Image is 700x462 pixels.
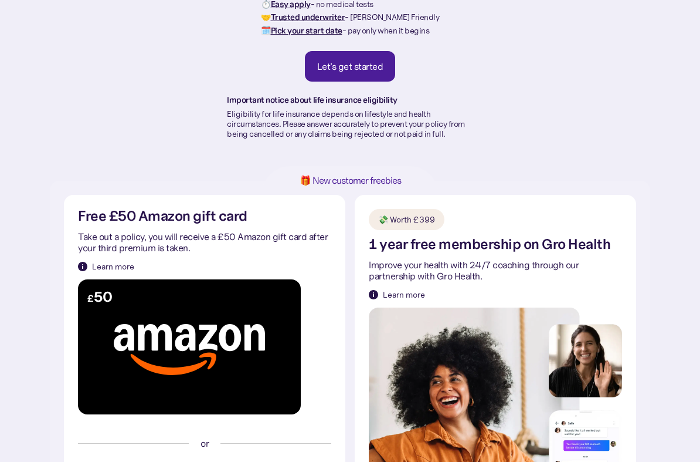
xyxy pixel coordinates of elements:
[227,110,473,139] p: Eligibility for life insurance depends on lifestyle and health circumstances. Please answer accur...
[78,210,247,224] h2: Free £50 Amazon gift card
[369,289,425,301] a: Learn more
[369,238,610,252] h2: 1 year free membership on Gro Health
[369,260,622,282] p: Improve your health with 24/7 coaching through our partnership with Gro Health.
[201,439,209,450] p: or
[78,232,331,254] p: Take out a policy, you will receive a £50 Amazon gift card after your third premium is taken.
[317,61,383,73] div: Let's get started
[383,289,425,301] div: Learn more
[378,214,435,226] div: 💸 Worth £399
[92,261,134,273] div: Learn more
[271,12,345,23] strong: Trusted underwriter
[281,176,419,186] h1: 🎁 New customer freebies
[227,95,397,106] strong: Important notice about life insurance eligibility
[271,26,342,36] strong: Pick your start date
[78,261,134,273] a: Learn more
[305,52,396,82] a: Let's get started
